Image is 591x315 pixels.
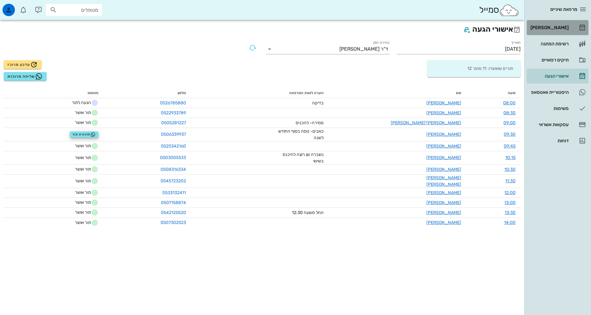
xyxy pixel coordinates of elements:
[426,132,461,137] a: [PERSON_NAME]
[479,3,519,17] div: סמייל
[7,73,43,80] span: שליחה מרוכזת
[430,60,518,77] div: תורים שאושרו: 11 מתוך 12
[75,109,98,116] span: תור אושר
[161,200,186,205] a: 0507158874
[75,199,98,206] span: תור אושר
[529,122,569,127] div: עסקאות אשראי
[4,24,521,35] h2: אישורי הגעה
[339,46,388,52] div: ד"ר [PERSON_NAME]
[178,91,186,95] span: טלפון
[426,175,461,187] a: [PERSON_NAME] [PERSON_NAME]
[503,100,516,106] a: 08:00
[529,57,569,62] div: תיקים רפואיים
[426,210,461,215] a: [PERSON_NAME]
[503,110,516,116] a: 08:30
[161,132,186,137] a: 0506339937
[161,120,186,126] a: 0505281227
[277,128,324,141] div: כאבים- טסה בסוף החודש לשנה
[266,44,389,54] div: בחירת יומןד"ר [PERSON_NAME]
[504,144,516,149] a: 09:45
[504,167,516,172] a: 10:30
[277,100,324,106] div: בדיקה
[426,220,461,225] a: [PERSON_NAME]
[161,178,186,184] a: 0545723202
[527,69,589,84] a: אישורי הגעה
[75,142,98,150] span: תור אושר
[527,133,589,148] a: דוחות
[504,132,516,137] a: 09:30
[75,219,98,226] span: תור אושר
[505,178,516,184] a: 11:30
[527,101,589,116] a: משימות
[103,88,191,98] th: טלפון
[72,132,96,137] span: תזכורת תור
[529,25,569,30] div: [PERSON_NAME]
[527,85,589,100] a: תגהיסטוריית וואטסאפ
[511,40,521,45] label: תאריך
[426,144,461,149] a: [PERSON_NAME]
[505,210,516,215] a: 13:30
[527,52,589,67] a: תיקים רפואיים
[75,154,98,162] span: תור אושר
[161,210,186,215] a: 0542125520
[529,41,569,46] div: רשימת המתנה
[527,117,589,132] a: עסקאות אשראי
[277,209,324,216] div: החל משעה 12:30
[508,91,516,95] span: שעה
[4,88,103,98] th: סטטוס
[504,190,516,195] a: 12:00
[161,220,186,225] a: 0507302523
[75,189,98,196] span: תור אושר
[426,190,461,195] a: [PERSON_NAME]
[426,100,461,106] a: [PERSON_NAME]
[527,36,589,51] a: רשימת המתנה
[456,91,461,95] span: שם
[426,110,461,116] a: [PERSON_NAME]
[289,91,324,95] span: הערה לצוות המרפאה
[4,72,47,81] button: שליחה מרוכזת
[4,60,42,69] button: עדכון מרוכז
[67,99,98,107] span: הגעה לתור
[277,151,324,164] div: נשברה שן רוצה להיכנס בשישי
[70,131,99,138] button: תזכורת תור
[426,200,461,205] a: [PERSON_NAME]
[160,100,186,106] a: 0526785880
[504,200,516,205] a: 13:00
[329,88,466,98] th: שם
[161,144,186,149] a: 0525342160
[7,61,38,68] span: עדכון מרוכז
[503,120,516,126] a: 09:00
[527,20,589,35] a: [PERSON_NAME]
[426,155,461,160] a: [PERSON_NAME]
[161,167,186,172] a: 0508316334
[426,167,461,172] a: [PERSON_NAME]
[529,90,569,95] div: היסטוריית וואטסאפ
[75,119,98,126] span: תור אושר
[161,110,186,116] a: 0522933789
[191,88,329,98] th: הערה לצוות המרפאה
[499,4,519,16] img: SmileCloud logo
[504,220,516,225] a: 14:00
[277,120,324,126] div: מסירה- להכניס
[529,138,569,143] div: דוחות
[529,74,569,79] div: אישורי הגעה
[75,166,98,173] span: תור אושר
[75,177,98,185] span: תור אושר
[88,91,98,95] span: סטטוס
[75,209,98,216] span: תור אושר
[505,155,516,160] a: 10:15
[466,88,521,98] th: שעה
[391,120,461,126] a: [PERSON_NAME]'[PERSON_NAME]
[18,5,22,9] span: תג
[160,155,186,160] a: 0503005533
[162,190,186,195] a: 0533132411
[373,40,389,45] label: בחירת יומן
[550,7,577,12] span: מרפאת שיניים
[529,106,569,111] div: משימות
